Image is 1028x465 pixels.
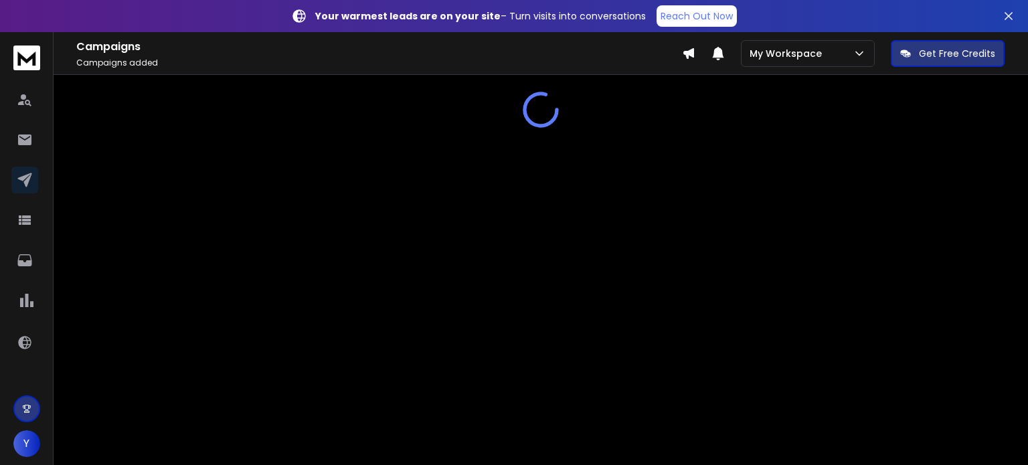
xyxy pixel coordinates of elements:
p: Reach Out Now [661,9,733,23]
p: Get Free Credits [919,47,995,60]
h1: Campaigns [76,39,682,55]
img: logo [13,45,40,70]
p: My Workspace [750,47,827,60]
a: Reach Out Now [657,5,737,27]
button: Y [13,430,40,457]
strong: Your warmest leads are on your site [315,9,501,23]
p: Campaigns added [76,58,682,68]
button: Get Free Credits [891,40,1005,67]
p: – Turn visits into conversations [315,9,646,23]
